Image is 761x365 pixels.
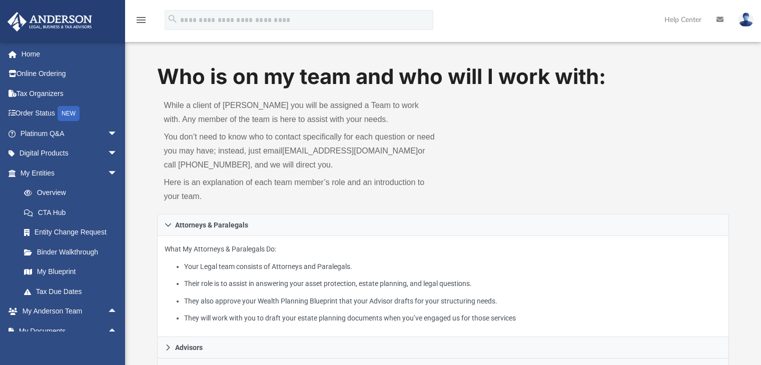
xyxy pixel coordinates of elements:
span: Advisors [175,344,203,351]
a: Advisors [157,337,729,358]
h1: Who is on my team and who will I work with: [157,62,729,91]
li: They also approve your Wealth Planning Blueprint that your Advisor drafts for your structuring ne... [184,295,722,307]
i: search [167,13,178,24]
a: My Anderson Teamarrow_drop_up [7,301,128,321]
p: What My Attorneys & Paralegals Do: [165,243,722,324]
span: Attorneys & Paralegals [175,221,248,228]
div: Attorneys & Paralegals [157,236,729,337]
a: Attorneys & Paralegals [157,214,729,236]
li: They will work with you to draft your estate planning documents when you’ve engaged us for those ... [184,312,722,324]
a: Digital Productsarrow_drop_down [7,143,133,163]
li: Your Legal team consists of Attorneys and Paralegals. [184,260,722,273]
a: My Blueprint [14,262,128,282]
a: My Documentsarrow_drop_up [7,321,128,341]
a: CTA Hub [14,202,133,222]
p: You don’t need to know who to contact specifically for each question or need you may have; instea... [164,130,436,172]
li: Their role is to assist in answering your asset protection, estate planning, and legal questions. [184,277,722,290]
a: menu [135,19,147,26]
a: Tax Organizers [7,83,133,103]
a: Overview [14,183,133,203]
p: While a client of [PERSON_NAME] you will be assigned a Team to work with. Any member of the team ... [164,98,436,126]
a: Platinum Q&Aarrow_drop_down [7,123,133,143]
a: Order StatusNEW [7,103,133,124]
span: arrow_drop_up [108,321,128,341]
a: Tax Due Dates [14,281,133,301]
div: NEW [58,106,80,121]
span: arrow_drop_down [108,123,128,144]
a: Entity Change Request [14,222,133,242]
img: Anderson Advisors Platinum Portal [5,12,95,31]
i: menu [135,14,147,26]
a: [EMAIL_ADDRESS][DOMAIN_NAME] [282,146,418,155]
a: Binder Walkthrough [14,242,133,262]
p: Here is an explanation of each team member’s role and an introduction to your team. [164,175,436,203]
span: arrow_drop_down [108,143,128,164]
img: User Pic [738,12,753,27]
a: Home [7,44,133,64]
span: arrow_drop_down [108,163,128,183]
span: arrow_drop_up [108,301,128,322]
a: Online Ordering [7,64,133,84]
a: My Entitiesarrow_drop_down [7,163,133,183]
